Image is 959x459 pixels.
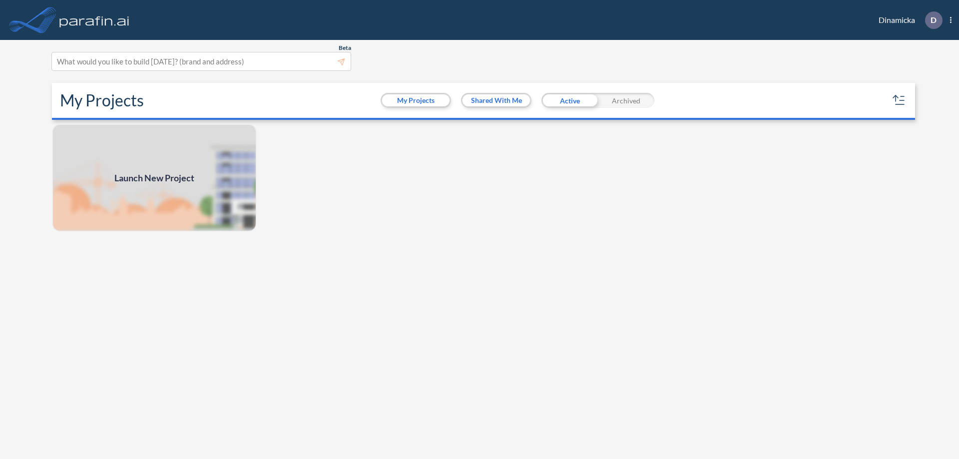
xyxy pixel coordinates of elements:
[864,11,952,29] div: Dinamicka
[891,92,907,108] button: sort
[598,93,654,108] div: Archived
[60,91,144,110] h2: My Projects
[52,124,257,232] a: Launch New Project
[339,44,351,52] span: Beta
[931,15,937,24] p: D
[57,10,131,30] img: logo
[463,94,530,106] button: Shared With Me
[541,93,598,108] div: Active
[52,124,257,232] img: add
[382,94,450,106] button: My Projects
[114,171,194,185] span: Launch New Project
